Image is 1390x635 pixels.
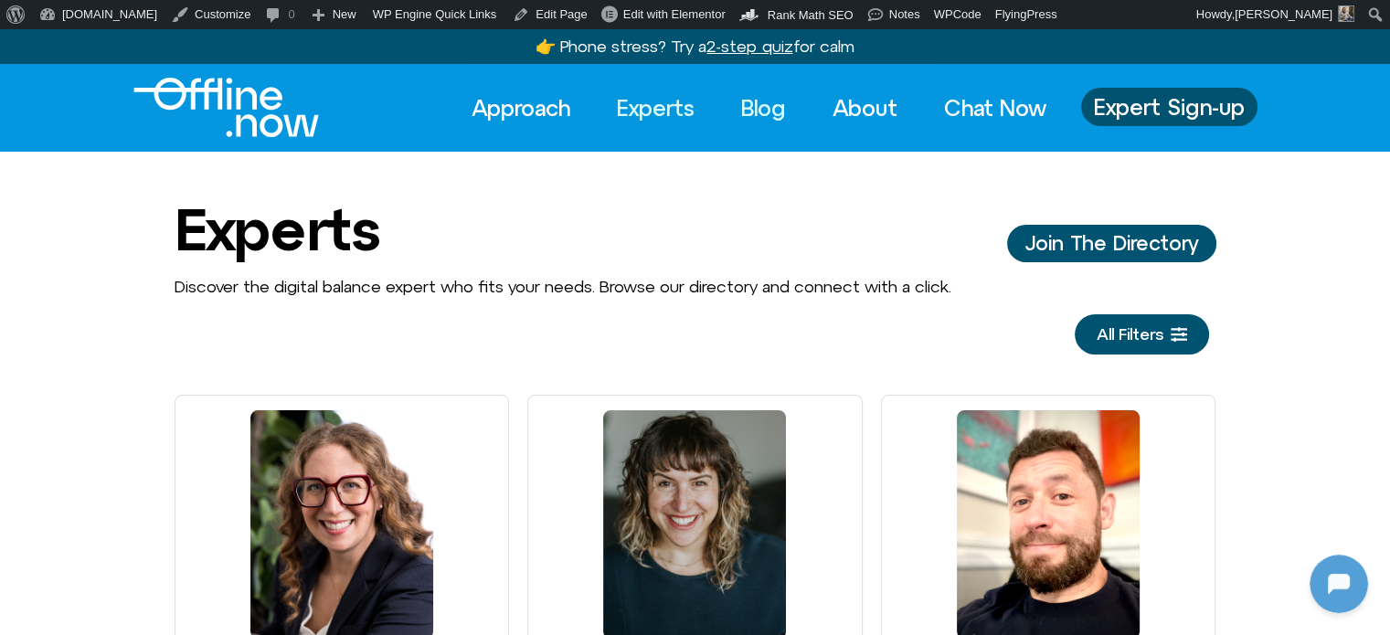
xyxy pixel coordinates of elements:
a: About [816,88,914,128]
a: Experts [600,88,711,128]
img: N5FCcHC.png [16,9,46,38]
span: Expert Sign-up [1094,95,1245,119]
span: All Filters [1097,325,1163,344]
h1: [DOMAIN_NAME] [113,363,252,388]
span: Edit with Elementor [623,7,726,21]
iframe: Botpress [1310,555,1368,613]
span: [PERSON_NAME] [1235,7,1332,21]
button: Expand Header Button [5,5,361,43]
a: Join The Director [1007,225,1216,261]
a: Approach [455,88,587,128]
svg: Voice Input Button [313,469,342,498]
span: Rank Math SEO [768,8,854,22]
img: offline.now [133,78,319,137]
a: All Filters [1075,314,1209,355]
u: 2-step quiz [706,37,792,56]
svg: Close Chatbot Button [319,8,350,39]
div: Logo [133,78,288,137]
a: Chat Now [928,88,1063,128]
a: Blog [725,88,802,128]
span: Join The Directory [1025,232,1198,254]
textarea: Message Input [31,474,283,492]
h1: Experts [175,197,379,261]
span: Discover the digital balance expert who fits your needs. Browse our directory and connect with a ... [175,277,951,296]
h2: [DOMAIN_NAME] [54,12,281,36]
a: Expert Sign-up [1081,88,1257,126]
img: N5FCcHC.png [146,270,219,344]
a: 👉 Phone stress? Try a2-step quizfor calm [536,37,854,56]
svg: Restart Conversation Button [288,8,319,39]
nav: Menu [455,88,1063,128]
